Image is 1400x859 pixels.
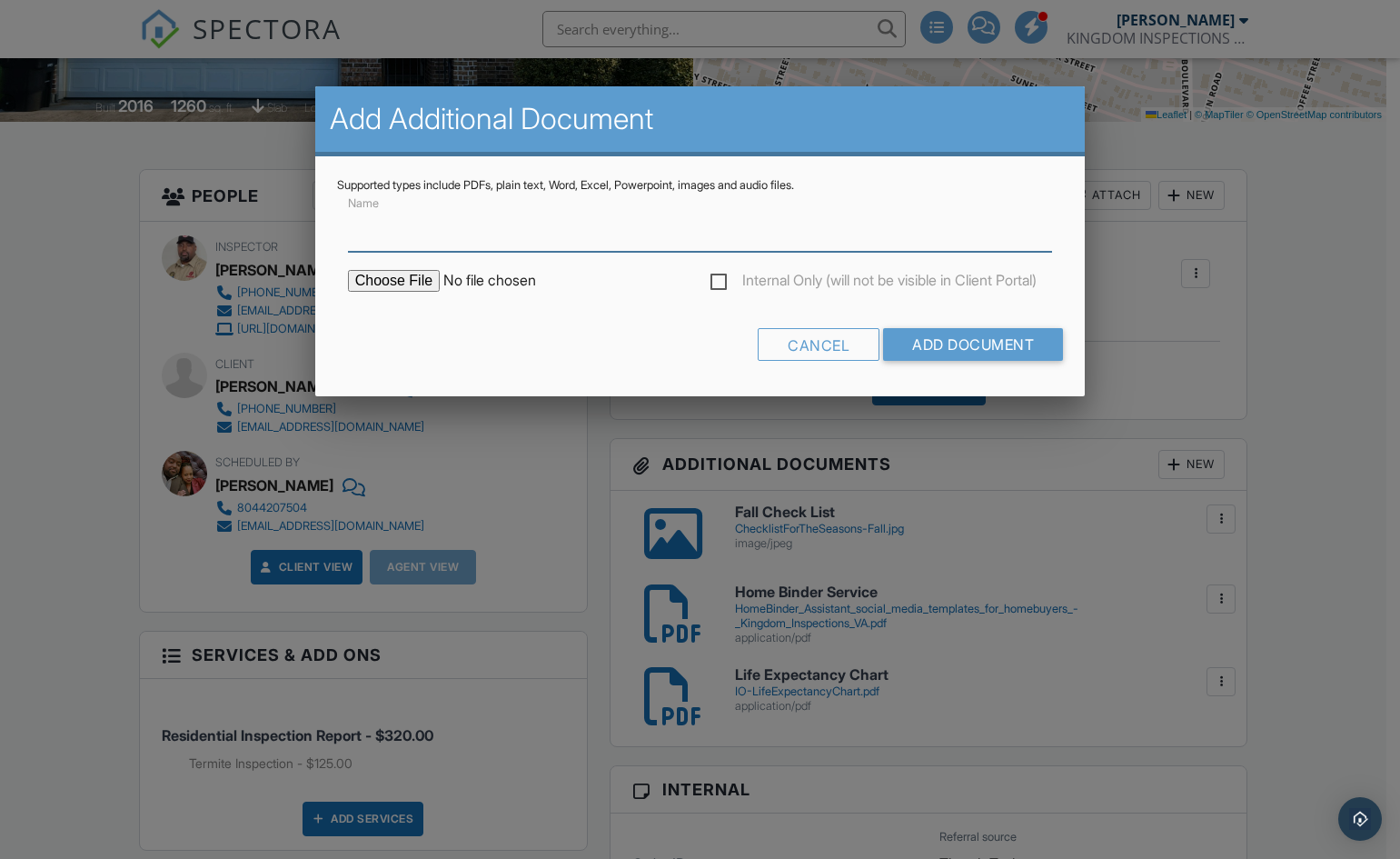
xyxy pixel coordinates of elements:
h2: Add Additional Document [330,101,1071,137]
div: Open Intercom Messenger [1338,797,1382,841]
label: Internal Only (will not be visible in Client Portal) [710,272,1037,295]
div: Supported types include PDFs, plain text, Word, Excel, Powerpoint, images and audio files. [337,178,1064,193]
div: Cancel [758,328,879,361]
label: Name [348,195,379,212]
input: Add Document [883,328,1063,361]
